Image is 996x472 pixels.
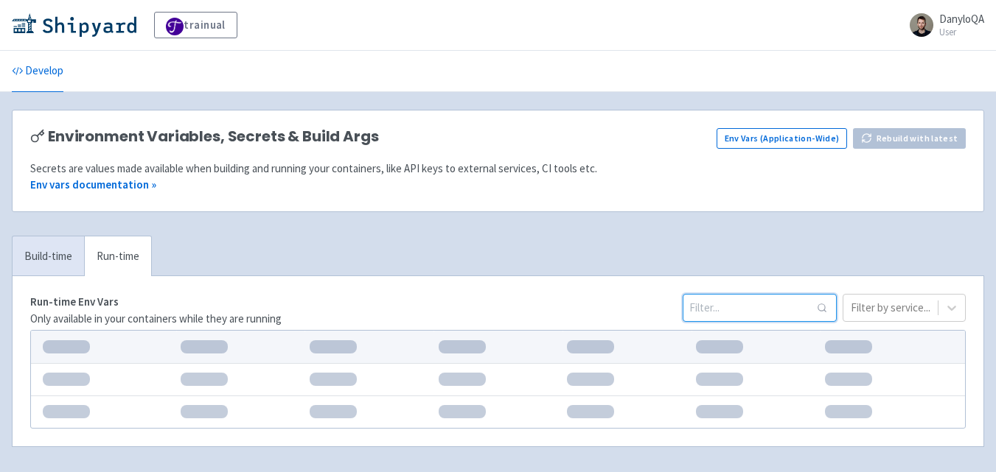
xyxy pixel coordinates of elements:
a: trainual [154,12,237,38]
button: Rebuild with latest [853,128,966,149]
a: Run-time [84,236,151,277]
img: Shipyard logo [12,13,136,37]
div: Secrets are values made available when building and running your containers, like API keys to ext... [30,161,966,177]
strong: Run-time Env Vars [30,295,119,309]
a: Env Vars (Application-Wide) [717,128,847,149]
span: DanyloQA [939,12,984,26]
input: Filter... [683,294,837,322]
a: Env vars documentation » [30,177,156,191]
a: Build-time [13,236,84,277]
p: Only available in your containers while they are running [30,311,282,328]
a: Develop [12,51,63,92]
span: Environment Variables, Secrets & Build Args [48,128,379,145]
small: User [939,27,984,37]
a: DanyloQA User [901,13,984,37]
